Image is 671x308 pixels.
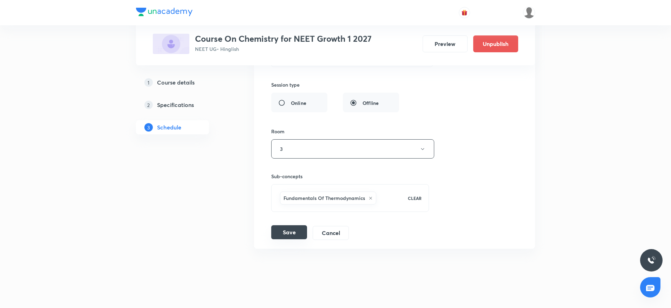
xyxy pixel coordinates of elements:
p: 3 [144,123,153,132]
h6: Room [271,128,285,135]
a: 1Course details [136,75,232,89]
p: 2 [144,101,153,109]
a: Company Logo [136,8,193,18]
p: CLEAR [408,195,422,201]
h6: Sub-concepts [271,173,429,180]
h6: Fundamentals Of Thermodynamics [284,194,365,202]
h6: Session type [271,81,300,88]
img: 7A58BEEF-9FA2-4E2E-AE1D-F7205572FD30_plus.png [153,34,189,54]
img: avatar [461,9,468,16]
button: 3 [271,139,434,159]
p: NEET UG • Hinglish [195,45,372,53]
a: 2Specifications [136,98,232,112]
img: ttu [647,256,656,265]
button: avatar [459,7,470,18]
p: 1 [144,78,153,87]
h5: Course details [157,78,195,87]
img: Shivank [523,7,535,19]
h5: Schedule [157,123,181,132]
button: Unpublish [473,35,518,52]
h3: Course On Chemistry for NEET Growth 1 2027 [195,34,372,44]
button: Preview [423,35,468,52]
button: Save [271,225,307,239]
img: Company Logo [136,8,193,16]
button: Cancel [313,226,349,240]
h5: Specifications [157,101,194,109]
